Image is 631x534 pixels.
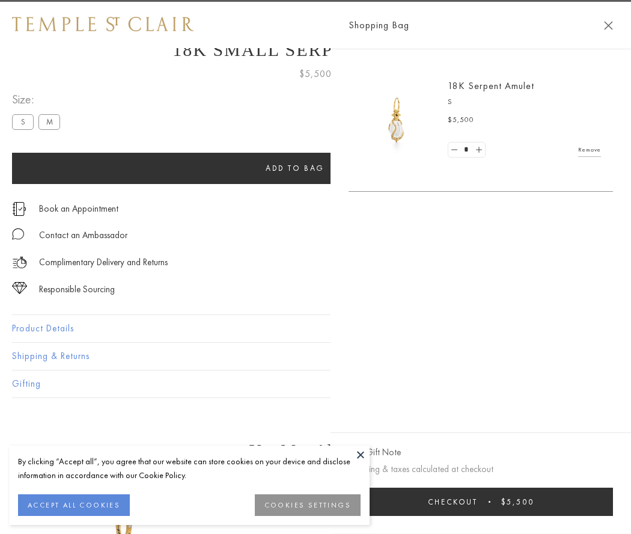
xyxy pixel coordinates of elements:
span: $5,500 [299,66,332,82]
img: icon_delivery.svg [12,255,27,270]
img: Temple St. Clair [12,17,194,31]
label: M [38,114,60,129]
a: Set quantity to 2 [472,143,484,158]
button: Product Details [12,315,619,342]
span: Shopping Bag [349,17,409,33]
span: $5,500 [501,497,534,507]
span: Add to bag [266,163,325,173]
label: S [12,114,34,129]
span: Size: [12,90,65,109]
img: icon_appointment.svg [12,202,26,216]
span: Checkout [428,497,478,507]
span: $5,500 [448,114,474,126]
a: Remove [578,143,601,156]
div: Responsible Sourcing [39,282,115,297]
button: COOKIES SETTINGS [255,494,361,516]
button: Add to bag [12,153,578,184]
p: Complimentary Delivery and Returns [39,255,168,270]
button: Close Shopping Bag [604,21,613,30]
button: Checkout $5,500 [349,488,613,516]
h3: You May Also Like [30,441,601,460]
a: 18K Serpent Amulet [448,79,534,92]
img: MessageIcon-01_2.svg [12,228,24,240]
button: Shipping & Returns [12,343,619,370]
img: icon_sourcing.svg [12,282,27,294]
h1: 18K Small Serpent Amulet [12,40,619,60]
a: Set quantity to 0 [448,143,460,158]
a: Book an Appointment [39,202,118,215]
button: ACCEPT ALL COOKIES [18,494,130,516]
img: P51836-E11SERPPV [361,84,433,156]
button: Add Gift Note [349,445,401,460]
button: Gifting [12,370,619,397]
div: Contact an Ambassador [39,228,127,243]
div: By clicking “Accept all”, you agree that our website can store cookies on your device and disclos... [18,455,361,482]
p: Shipping & taxes calculated at checkout [349,462,613,477]
p: S [448,96,601,108]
